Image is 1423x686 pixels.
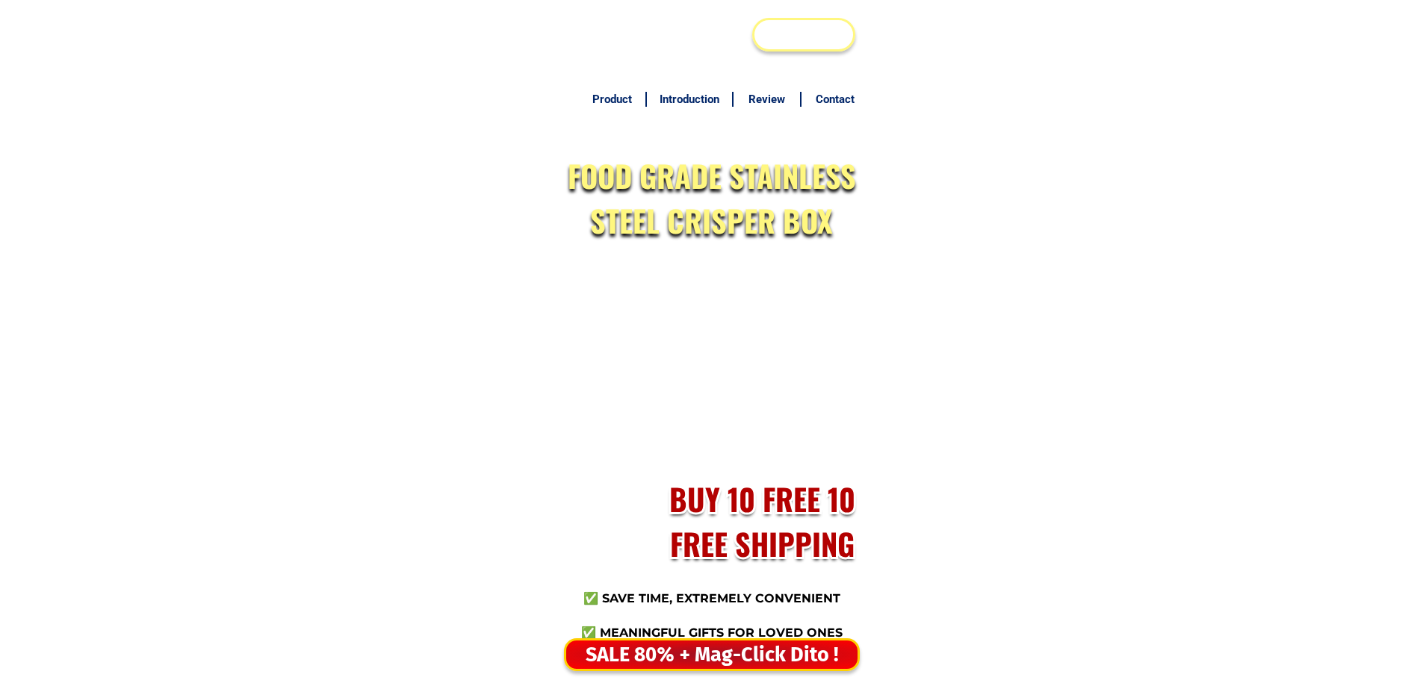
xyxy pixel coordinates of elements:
h3: JAPAN TECHNOLOGY ジャパンテクノロジー [569,7,757,61]
h6: Review [742,91,793,108]
h6: Product [586,91,637,108]
h3: ✅ Save time, Extremely convenient [574,590,850,608]
h2: BUY 10 FREE 10 FREE SHIPPING [654,476,870,566]
h2: FOOD GRADE STAINLESS STEEL CRISPER BOX [559,153,864,243]
h3: ✅ Meaningful gifts for loved ones [574,624,850,642]
div: BUY NOW [754,22,853,46]
h6: Introduction [654,91,724,108]
div: SALE 80% + Mag-Click Dito ! [566,640,858,670]
h6: Contact [810,91,861,108]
